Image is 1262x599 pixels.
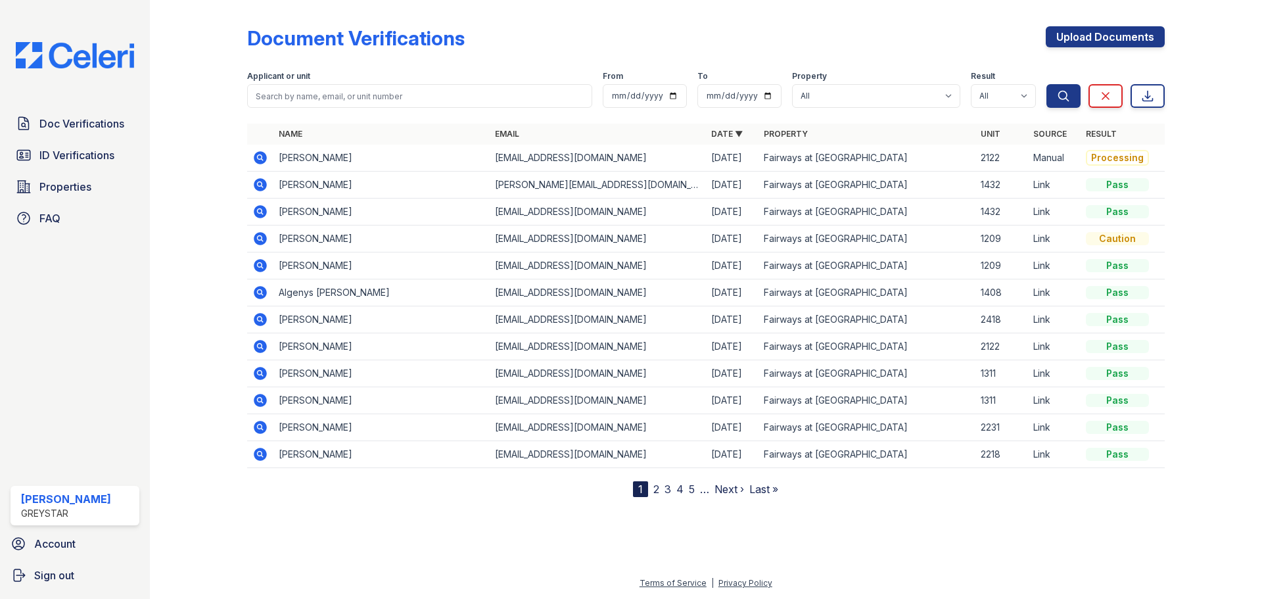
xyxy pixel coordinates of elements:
td: 2122 [975,333,1028,360]
td: [PERSON_NAME] [273,145,490,172]
div: Pass [1086,448,1149,461]
td: 1209 [975,252,1028,279]
span: Account [34,536,76,552]
td: Link [1028,441,1081,468]
td: Fairways at [GEOGRAPHIC_DATA] [759,414,975,441]
td: [DATE] [706,360,759,387]
td: Link [1028,252,1081,279]
span: Doc Verifications [39,116,124,132]
td: [PERSON_NAME] [273,441,490,468]
td: Fairways at [GEOGRAPHIC_DATA] [759,226,975,252]
a: Unit [981,129,1000,139]
td: [EMAIL_ADDRESS][DOMAIN_NAME] [490,306,706,333]
td: [EMAIL_ADDRESS][DOMAIN_NAME] [490,199,706,226]
td: [PERSON_NAME][EMAIL_ADDRESS][DOMAIN_NAME] [490,172,706,199]
td: [EMAIL_ADDRESS][DOMAIN_NAME] [490,252,706,279]
a: Account [5,531,145,557]
td: [PERSON_NAME] [273,414,490,441]
td: [EMAIL_ADDRESS][DOMAIN_NAME] [490,387,706,414]
div: Caution [1086,232,1149,245]
td: [DATE] [706,306,759,333]
td: [DATE] [706,387,759,414]
label: To [697,71,708,82]
td: Link [1028,306,1081,333]
span: Properties [39,179,91,195]
td: Fairways at [GEOGRAPHIC_DATA] [759,360,975,387]
a: 3 [665,483,671,496]
td: Algenys [PERSON_NAME] [273,279,490,306]
td: Fairways at [GEOGRAPHIC_DATA] [759,145,975,172]
td: Link [1028,414,1081,441]
td: [EMAIL_ADDRESS][DOMAIN_NAME] [490,333,706,360]
span: Sign out [34,567,74,583]
td: [PERSON_NAME] [273,360,490,387]
a: Sign out [5,562,145,588]
td: [EMAIL_ADDRESS][DOMAIN_NAME] [490,145,706,172]
div: Processing [1086,150,1149,166]
td: [PERSON_NAME] [273,333,490,360]
label: Property [792,71,827,82]
td: [DATE] [706,172,759,199]
span: … [700,481,709,497]
td: Link [1028,360,1081,387]
td: [EMAIL_ADDRESS][DOMAIN_NAME] [490,279,706,306]
td: 1408 [975,279,1028,306]
td: Manual [1028,145,1081,172]
a: Doc Verifications [11,110,139,137]
td: 2218 [975,441,1028,468]
a: Property [764,129,808,139]
td: [PERSON_NAME] [273,387,490,414]
input: Search by name, email, or unit number [247,84,592,108]
td: Link [1028,279,1081,306]
td: Link [1028,387,1081,414]
td: [EMAIL_ADDRESS][DOMAIN_NAME] [490,414,706,441]
div: Pass [1086,178,1149,191]
a: Upload Documents [1046,26,1165,47]
div: Pass [1086,394,1149,407]
td: [DATE] [706,279,759,306]
span: ID Verifications [39,147,114,163]
div: Pass [1086,367,1149,380]
td: [EMAIL_ADDRESS][DOMAIN_NAME] [490,441,706,468]
div: Pass [1086,421,1149,434]
td: [PERSON_NAME] [273,199,490,226]
div: 1 [633,481,648,497]
td: 2231 [975,414,1028,441]
td: [DATE] [706,145,759,172]
td: Fairways at [GEOGRAPHIC_DATA] [759,441,975,468]
div: Pass [1086,313,1149,326]
td: [PERSON_NAME] [273,306,490,333]
td: 1209 [975,226,1028,252]
div: [PERSON_NAME] [21,491,111,507]
td: Fairways at [GEOGRAPHIC_DATA] [759,387,975,414]
td: 1432 [975,172,1028,199]
a: Source [1033,129,1067,139]
a: 5 [689,483,695,496]
a: Name [279,129,302,139]
td: [PERSON_NAME] [273,252,490,279]
a: Terms of Service [640,578,707,588]
a: Last » [749,483,778,496]
span: FAQ [39,210,60,226]
td: [EMAIL_ADDRESS][DOMAIN_NAME] [490,360,706,387]
td: 2122 [975,145,1028,172]
label: Applicant or unit [247,71,310,82]
a: ID Verifications [11,142,139,168]
td: [PERSON_NAME] [273,226,490,252]
td: Fairways at [GEOGRAPHIC_DATA] [759,199,975,226]
a: Email [495,129,519,139]
td: Link [1028,199,1081,226]
td: Link [1028,226,1081,252]
a: FAQ [11,205,139,231]
td: 1311 [975,387,1028,414]
td: Link [1028,172,1081,199]
td: Fairways at [GEOGRAPHIC_DATA] [759,333,975,360]
img: CE_Logo_Blue-a8612792a0a2168367f1c8372b55b34899dd931a85d93a1a3d3e32e68fde9ad4.png [5,42,145,68]
div: Document Verifications [247,26,465,50]
td: 1432 [975,199,1028,226]
a: 4 [676,483,684,496]
div: Pass [1086,286,1149,299]
td: Fairways at [GEOGRAPHIC_DATA] [759,172,975,199]
td: [EMAIL_ADDRESS][DOMAIN_NAME] [490,226,706,252]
